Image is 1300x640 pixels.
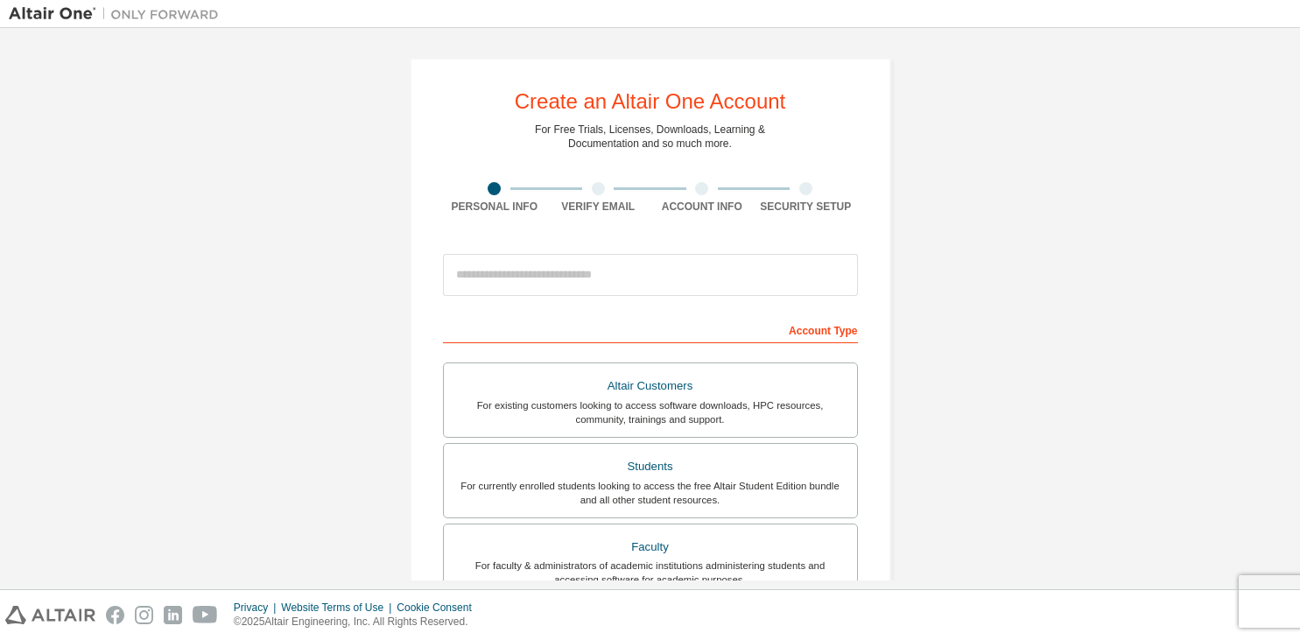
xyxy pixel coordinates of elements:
div: Create an Altair One Account [515,91,786,112]
div: Cookie Consent [397,601,481,615]
img: Altair One [9,5,228,23]
div: Personal Info [443,200,547,214]
img: linkedin.svg [164,606,182,624]
img: youtube.svg [193,606,218,624]
img: facebook.svg [106,606,124,624]
div: For currently enrolled students looking to access the free Altair Student Edition bundle and all ... [454,479,847,507]
img: altair_logo.svg [5,606,95,624]
div: Faculty [454,535,847,559]
div: Website Terms of Use [281,601,397,615]
div: Verify Email [546,200,650,214]
div: Security Setup [754,200,858,214]
div: Students [454,454,847,479]
img: instagram.svg [135,606,153,624]
div: Altair Customers [454,374,847,398]
div: For Free Trials, Licenses, Downloads, Learning & Documentation and so much more. [535,123,765,151]
p: © 2025 Altair Engineering, Inc. All Rights Reserved. [234,615,482,629]
div: For existing customers looking to access software downloads, HPC resources, community, trainings ... [454,398,847,426]
div: Account Type [443,315,858,343]
div: Privacy [234,601,281,615]
div: Account Info [650,200,755,214]
div: For faculty & administrators of academic institutions administering students and accessing softwa... [454,559,847,587]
